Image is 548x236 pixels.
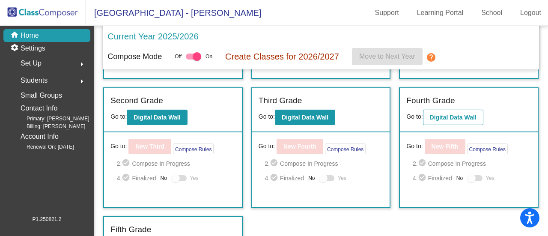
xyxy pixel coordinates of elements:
[117,158,235,169] span: 2. Compose In Progress
[259,142,275,151] span: Go to:
[122,173,132,183] mat-icon: check_circle
[270,158,280,169] mat-icon: check_circle
[110,113,127,120] span: Go to:
[456,174,463,182] span: No
[308,174,315,182] span: No
[13,143,74,151] span: Renewal On: [DATE]
[13,115,89,122] span: Primary: [PERSON_NAME]
[259,95,302,107] label: Third Grade
[107,30,198,43] p: Current Year 2025/2026
[406,95,455,107] label: Fourth Grade
[21,30,39,41] p: Home
[277,139,323,154] button: New Fourth
[21,90,62,102] p: Small Groups
[10,43,21,54] mat-icon: settings
[467,143,508,154] button: Compose Rules
[486,173,494,183] span: Yes
[77,59,87,69] mat-icon: arrow_right
[418,158,428,169] mat-icon: check_circle
[325,143,366,154] button: Compose Rules
[265,173,304,183] span: 4. Finalized
[359,53,415,60] span: Move to Next Year
[21,102,57,114] p: Contact Info
[413,173,452,183] span: 4. Finalized
[190,173,199,183] span: Yes
[21,43,45,54] p: Settings
[282,114,328,121] b: Digital Data Wall
[122,158,132,169] mat-icon: check_circle
[338,173,346,183] span: Yes
[134,114,180,121] b: Digital Data Wall
[406,142,423,151] span: Go to:
[21,57,42,69] span: Set Up
[352,48,423,65] button: Move to Next Year
[275,110,335,125] button: Digital Data Wall
[110,95,163,107] label: Second Grade
[117,173,156,183] span: 4. Finalized
[21,75,48,87] span: Students
[173,143,214,154] button: Compose Rules
[10,30,21,41] mat-icon: home
[418,173,428,183] mat-icon: check_circle
[265,158,383,169] span: 2. Compose In Progress
[110,224,151,236] label: Fifth Grade
[430,114,477,121] b: Digital Data Wall
[283,143,316,150] b: New Fourth
[205,53,212,60] span: On
[259,113,275,120] span: Go to:
[413,158,531,169] span: 2. Compose In Progress
[107,51,162,63] p: Compose Mode
[86,6,261,20] span: [GEOGRAPHIC_DATA] - [PERSON_NAME]
[270,173,280,183] mat-icon: check_circle
[127,110,187,125] button: Digital Data Wall
[410,6,471,20] a: Learning Portal
[13,122,85,130] span: Billing: [PERSON_NAME]
[425,139,465,154] button: New Fifth
[110,142,127,151] span: Go to:
[21,131,59,143] p: Account Info
[513,6,548,20] a: Logout
[423,110,483,125] button: Digital Data Wall
[128,139,171,154] button: New Third
[474,6,509,20] a: School
[368,6,406,20] a: Support
[406,113,423,120] span: Go to:
[426,52,436,63] mat-icon: help
[225,50,339,63] p: Create Classes for 2026/2027
[175,53,182,60] span: Off
[135,143,164,150] b: New Third
[77,76,87,87] mat-icon: arrow_right
[432,143,459,150] b: New Fifth
[161,174,167,182] span: No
